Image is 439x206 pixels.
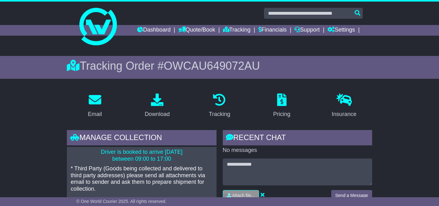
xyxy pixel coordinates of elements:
[76,199,167,204] span: © One World Courier 2025. All rights reserved.
[223,130,372,147] div: RECENT CHAT
[294,25,320,36] a: Support
[258,25,287,36] a: Financials
[332,110,357,118] div: Insurance
[67,130,216,147] div: Manage collection
[178,25,215,36] a: Quote/Book
[67,59,372,73] div: Tracking Order #
[88,110,102,118] div: Email
[71,149,212,162] p: Driver is booked to arrive [DATE] between 09:00 to 17:00
[223,147,372,154] p: No messages
[209,110,230,118] div: Tracking
[269,91,294,121] a: Pricing
[328,91,361,121] a: Insurance
[145,110,170,118] div: Download
[71,165,212,192] p: * Third Party (Goods being collected and delivered to third party addresses) please send all atta...
[327,25,355,36] a: Settings
[84,91,106,121] a: Email
[273,110,290,118] div: Pricing
[164,59,260,72] span: OWCAU649072AU
[331,190,372,201] button: Send a Message
[205,91,234,121] a: Tracking
[141,91,174,121] a: Download
[223,25,251,36] a: Tracking
[137,25,171,36] a: Dashboard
